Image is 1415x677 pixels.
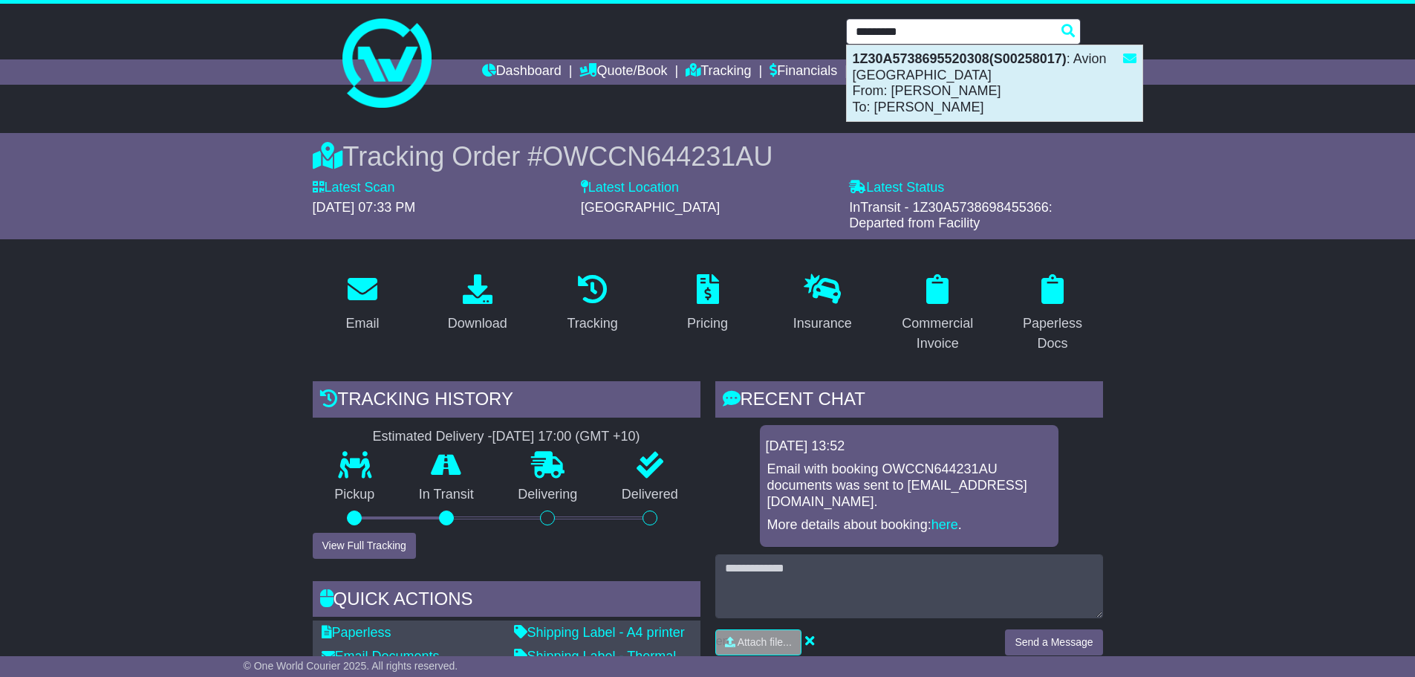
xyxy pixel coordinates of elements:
[581,180,679,196] label: Latest Location
[766,438,1053,455] div: [DATE] 13:52
[345,314,379,334] div: Email
[770,59,837,85] a: Financials
[767,461,1051,510] p: Email with booking OWCCN644231AU documents was sent to [EMAIL_ADDRESS][DOMAIN_NAME].
[849,200,1053,231] span: InTransit - 1Z30A5738698455366: Departed from Facility
[1003,269,1103,359] a: Paperless Docs
[244,660,458,672] span: © One World Courier 2025. All rights reserved.
[313,533,416,559] button: View Full Tracking
[313,487,397,503] p: Pickup
[322,625,391,640] a: Paperless
[581,200,720,215] span: [GEOGRAPHIC_DATA]
[492,429,640,445] div: [DATE] 17:00 (GMT +10)
[322,649,440,664] a: Email Documents
[482,59,562,85] a: Dashboard
[448,314,507,334] div: Download
[897,314,978,354] div: Commercial Invoice
[853,51,1067,66] strong: 1Z30A5738695520308(S00258017)
[542,141,772,172] span: OWCCN644231AU
[313,200,416,215] span: [DATE] 07:33 PM
[496,487,600,503] p: Delivering
[438,269,517,339] a: Download
[313,381,700,421] div: Tracking history
[1012,314,1093,354] div: Paperless Docs
[888,269,988,359] a: Commercial Invoice
[847,45,1142,121] div: : Avion [GEOGRAPHIC_DATA] From: [PERSON_NAME] To: [PERSON_NAME]
[767,517,1051,534] p: More details about booking: .
[313,140,1103,172] div: Tracking Order #
[931,517,958,532] a: here
[677,269,738,339] a: Pricing
[715,381,1103,421] div: RECENT CHAT
[599,487,700,503] p: Delivered
[336,269,388,339] a: Email
[557,269,627,339] a: Tracking
[567,314,617,334] div: Tracking
[793,314,852,334] div: Insurance
[514,625,685,640] a: Shipping Label - A4 printer
[784,269,862,339] a: Insurance
[849,180,944,196] label: Latest Status
[1005,629,1102,655] button: Send a Message
[313,581,700,621] div: Quick Actions
[579,59,667,85] a: Quote/Book
[687,314,728,334] div: Pricing
[686,59,751,85] a: Tracking
[313,429,700,445] div: Estimated Delivery -
[397,487,496,503] p: In Transit
[313,180,395,196] label: Latest Scan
